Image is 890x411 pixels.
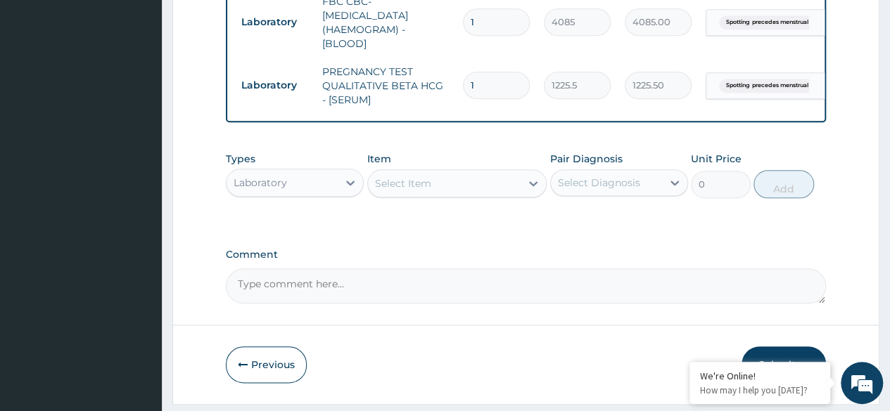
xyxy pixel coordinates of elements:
[82,119,194,261] span: We're online!
[700,370,820,382] div: We're Online!
[26,70,57,105] img: d_794563401_company_1708531726252_794563401
[700,384,820,396] p: How may I help you today?
[719,79,824,93] span: Spotting precedes menstrual fl...
[719,15,824,30] span: Spotting precedes menstrual fl...
[226,153,255,165] label: Types
[234,176,287,190] div: Laboratory
[367,152,391,166] label: Item
[754,170,813,198] button: Add
[691,152,742,166] label: Unit Price
[234,72,315,98] td: Laboratory
[73,79,236,97] div: Chat with us now
[375,176,431,190] div: Select Item
[315,58,456,114] td: PREGNANCY TEST QUALITATIVE BETA HCG - [SERUM]
[231,7,265,41] div: Minimize live chat window
[558,176,640,190] div: Select Diagnosis
[550,152,623,166] label: Pair Diagnosis
[226,346,307,383] button: Previous
[226,249,826,261] label: Comment
[234,9,315,35] td: Laboratory
[7,267,268,316] textarea: Type your message and hit 'Enter'
[742,346,826,383] button: Submit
